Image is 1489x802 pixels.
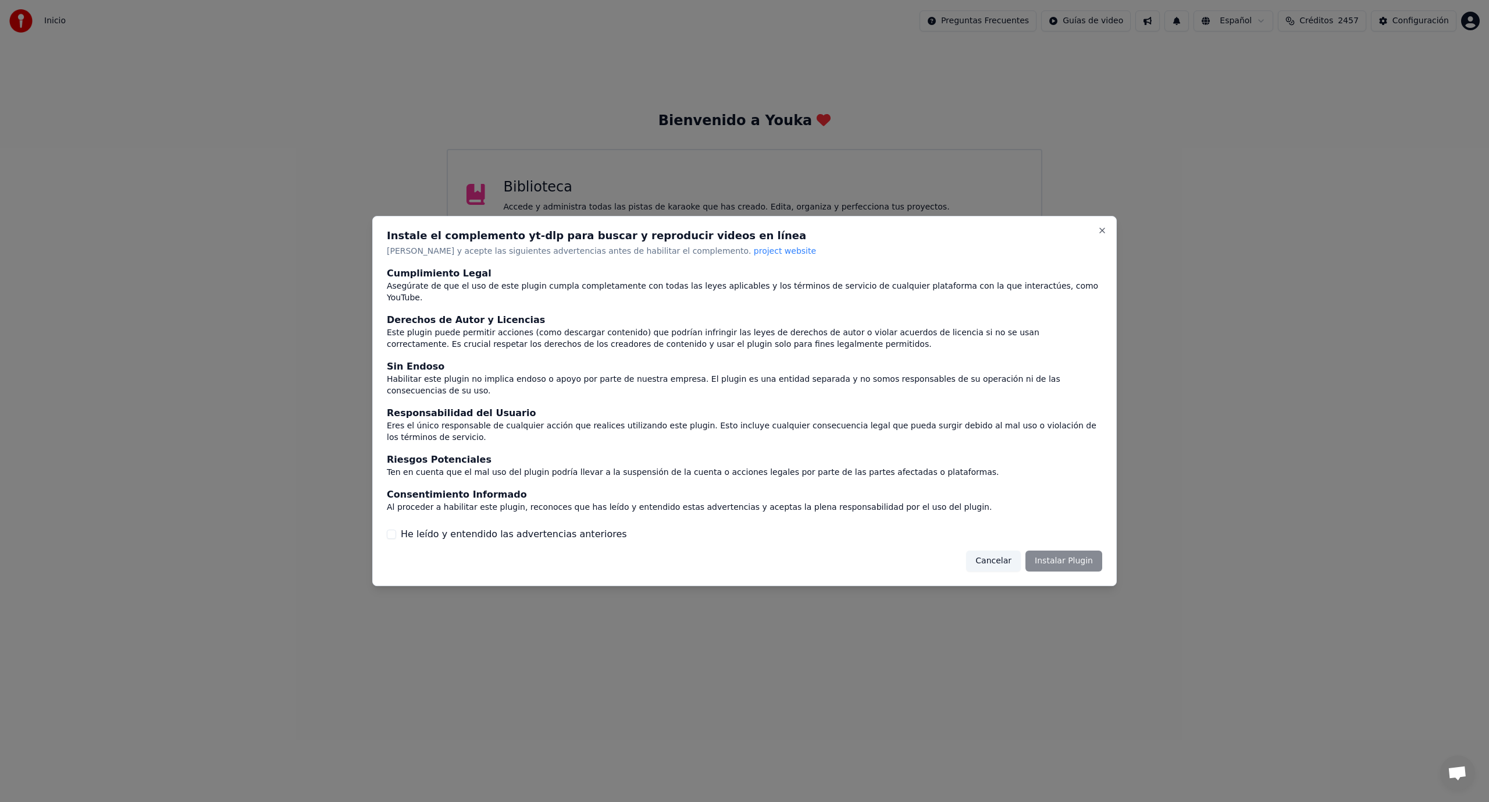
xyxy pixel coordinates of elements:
div: Al proceder a habilitar este plugin, reconoces que has leído y entendido estas advertencias y ace... [387,502,1102,513]
div: Ten en cuenta que el mal uso del plugin podría llevar a la suspensión de la cuenta o acciones leg... [387,467,1102,478]
span: project website [754,246,816,255]
div: Habilitar este plugin no implica endoso o apoyo por parte de nuestra empresa. El plugin es una en... [387,374,1102,397]
h2: Instale el complemento yt-dlp para buscar y reproducir videos en línea [387,230,1102,241]
p: [PERSON_NAME] y acepte las siguientes advertencias antes de habilitar el complemento. [387,246,1102,257]
label: He leído y entendido las advertencias anteriores [401,527,627,541]
div: Sin Endoso [387,360,1102,374]
button: Cancelar [966,551,1021,572]
div: Responsabilidad del Usuario [387,406,1102,420]
div: Consentimiento Informado [387,488,1102,502]
div: Eres el único responsable de cualquier acción que realices utilizando este plugin. Esto incluye c... [387,420,1102,443]
div: Este plugin puede permitir acciones (como descargar contenido) que podrían infringir las leyes de... [387,327,1102,350]
div: Asegúrate de que el uso de este plugin cumpla completamente con todas las leyes aplicables y los ... [387,281,1102,304]
div: Derechos de Autor y Licencias [387,313,1102,327]
div: Cumplimiento Legal [387,267,1102,281]
div: Riesgos Potenciales [387,453,1102,467]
